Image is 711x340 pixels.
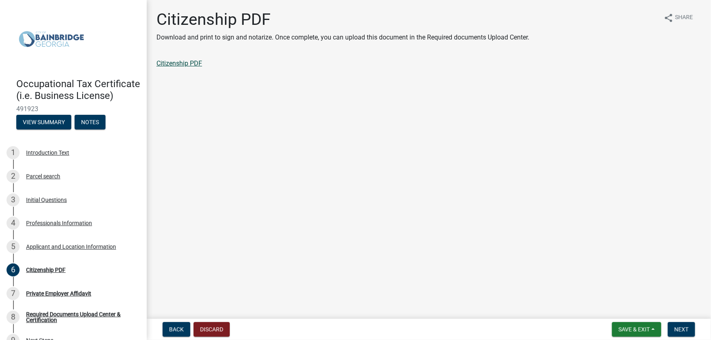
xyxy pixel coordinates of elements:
div: Introduction Text [26,150,69,156]
wm-modal-confirm: Notes [75,119,106,126]
div: Citizenship PDF [26,267,66,273]
span: Share [675,13,693,23]
div: 7 [7,287,20,300]
p: Download and print to sign and notarize. Once complete, you can upload this document in the Requi... [156,33,529,42]
button: Save & Exit [612,322,661,337]
button: View Summary [16,115,71,129]
div: Parcel search [26,173,60,179]
wm-modal-confirm: Summary [16,119,71,126]
span: Back [169,326,184,333]
div: Private Employer Affidavit [26,291,91,296]
div: 6 [7,263,20,276]
span: Save & Exit [619,326,650,333]
div: 8 [7,311,20,324]
div: 1 [7,146,20,159]
div: 3 [7,193,20,206]
button: Next [668,322,695,337]
button: Back [163,322,190,337]
div: 2 [7,170,20,183]
button: Notes [75,115,106,129]
img: City of Bainbridge, Georgia (Canceled) [16,9,86,70]
h1: Citizenship PDF [156,10,529,29]
button: Discard [194,322,230,337]
h4: Occupational Tax Certificate (i.e. Business License) [16,78,140,102]
div: Applicant and Location Information [26,244,116,250]
div: Required Documents Upload Center & Certification [26,311,134,323]
div: 4 [7,217,20,230]
div: Initial Questions [26,197,67,203]
button: shareShare [657,10,700,26]
a: Citizenship PDF [156,59,202,67]
span: Next [674,326,689,333]
div: 5 [7,240,20,253]
i: share [664,13,674,23]
span: 491923 [16,105,130,113]
div: Professionals Information [26,220,92,226]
